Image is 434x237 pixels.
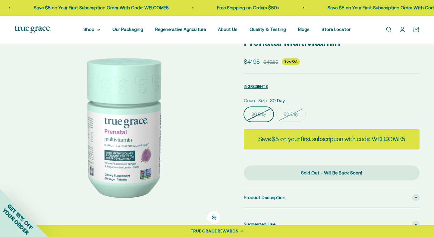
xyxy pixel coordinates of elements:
[258,135,405,143] strong: Save $5 on your first subscription with code: WELCOME5
[244,188,420,207] summary: Product Description
[298,27,310,32] a: Blogs
[211,5,273,10] a: Free Shipping on Orders $50+
[244,221,275,228] span: Suggested Use
[112,27,143,32] a: Our Packaging
[244,83,268,90] button: INGREDIENTS
[6,203,34,231] span: GET 15% OFF
[322,27,351,32] a: Store Locator
[190,228,238,234] div: TRUE GRACE REWARDS
[218,27,237,32] a: About Us
[244,97,268,104] legend: Count Size:
[244,194,285,201] span: Product Description
[244,215,420,234] summary: Suggested Use
[1,207,30,236] span: YOUR ORDER
[270,97,285,104] span: 30 Day
[263,59,278,66] compare-at-price: $45.95
[83,26,100,33] summary: Shop
[256,169,407,177] div: Sold Out - Will Be Back Soon!
[244,84,268,89] span: INGREDIENTS
[244,165,420,180] button: Sold Out - Will Be Back Soon!
[14,19,229,233] img: Daily Multivitamin to Support a Healthy Mom & Baby* For women during pre-conception, pregnancy, a...
[282,58,300,65] sold-out-badge: Sold Out
[250,27,286,32] a: Quality & Testing
[28,4,163,11] p: Save $5 on Your First Subscription Order With Code: WELCOME5
[155,27,206,32] a: Regenerative Agriculture
[244,57,260,66] sale-price: $41.95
